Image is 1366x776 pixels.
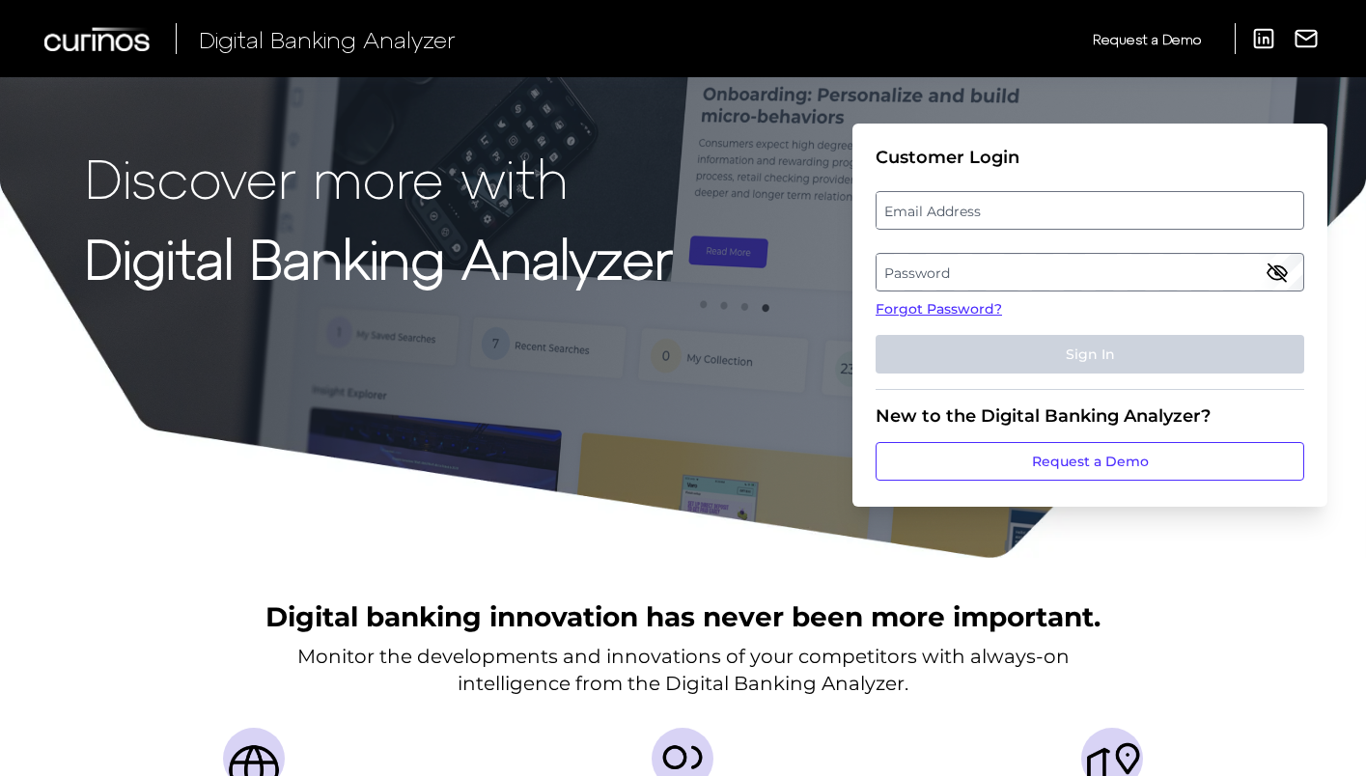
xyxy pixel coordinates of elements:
strong: Digital Banking Analyzer [85,225,673,290]
a: Forgot Password? [876,299,1304,319]
a: Request a Demo [876,442,1304,481]
p: Discover more with [85,147,673,208]
div: Customer Login [876,147,1304,168]
label: Password [877,255,1302,290]
label: Email Address [877,193,1302,228]
div: New to the Digital Banking Analyzer? [876,405,1304,427]
a: Request a Demo [1093,23,1201,55]
span: Digital Banking Analyzer [199,25,456,53]
h2: Digital banking innovation has never been more important. [265,598,1101,635]
p: Monitor the developments and innovations of your competitors with always-on intelligence from the... [297,643,1070,697]
img: Curinos [44,27,153,51]
span: Request a Demo [1093,31,1201,47]
button: Sign In [876,335,1304,374]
